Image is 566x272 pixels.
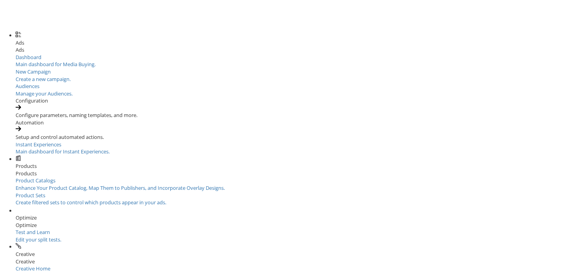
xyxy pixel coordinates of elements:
[16,61,566,68] div: Main dashboard for Media Buying.
[16,54,566,61] div: Dashboard
[16,133,566,141] div: Setup and control automated actions.
[16,184,566,192] div: Enhance Your Product Catalog, Map Them to Publishers, and Incorporate Overlay Designs.
[16,119,566,126] div: Automation
[16,83,566,97] a: AudiencesManage your Audiences.
[16,83,566,90] div: Audiences
[16,141,566,155] a: Instant ExperiencesMain dashboard for Instant Experiences.
[16,192,566,199] div: Product Sets
[16,229,113,243] a: Test and LearnEdit your split tests.
[16,46,566,54] div: Ads
[16,148,566,155] div: Main dashboard for Instant Experiences.
[16,170,566,177] div: Products
[16,222,566,229] div: Optimize
[16,112,566,119] div: Configure parameters, naming templates, and more.
[16,141,566,148] div: Instant Experiences
[16,54,566,68] a: DashboardMain dashboard for Media Buying.
[16,97,566,104] div: Configuration
[16,199,566,206] div: Create filtered sets to control which products appear in your ads.
[16,90,566,97] div: Manage your Audiences.
[16,192,566,206] a: Product SetsCreate filtered sets to control which products appear in your ads.
[16,236,113,243] div: Edit your split tests.
[16,229,113,236] div: Test and Learn
[16,76,566,83] div: Create a new campaign.
[16,177,566,191] a: Product CatalogsEnhance Your Product Catalog, Map Them to Publishers, and Incorporate Overlay Des...
[16,162,37,169] span: Products
[16,177,566,184] div: Product Catalogs
[16,68,566,83] a: New CampaignCreate a new campaign.
[16,214,37,221] span: Optimize
[16,39,24,46] span: Ads
[16,250,35,258] span: Creative
[16,68,566,76] div: New Campaign
[16,258,566,265] div: Creative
